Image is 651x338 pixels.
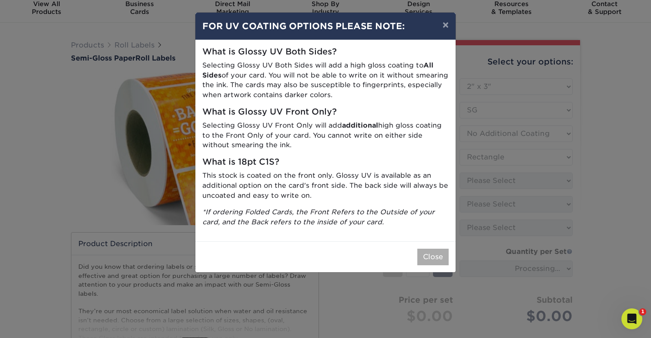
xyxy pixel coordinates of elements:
strong: All Sides [202,61,433,79]
h4: FOR UV COATING OPTIONS PLEASE NOTE: [202,20,449,33]
h5: What is Glossy UV Both Sides? [202,47,449,57]
p: Selecting Glossy UV Front Only will add high gloss coating to the Front Only of your card. You ca... [202,121,449,150]
p: Selecting Glossy UV Both Sides will add a high gloss coating to of your card. You will not be abl... [202,61,449,100]
span: 1 [639,308,646,315]
strong: additional [342,121,378,129]
button: Close [417,249,449,265]
h5: What is Glossy UV Front Only? [202,107,449,117]
h5: What is 18pt C1S? [202,157,449,167]
p: This stock is coated on the front only. Glossy UV is available as an additional option on the car... [202,171,449,200]
iframe: Intercom live chat [621,308,642,329]
i: *If ordering Folded Cards, the Front Refers to the Outside of your card, and the Back refers to t... [202,208,435,226]
button: × [436,13,456,37]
